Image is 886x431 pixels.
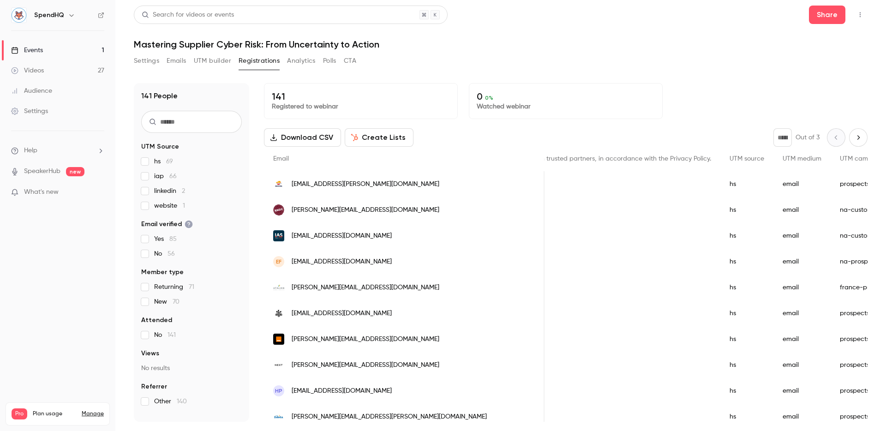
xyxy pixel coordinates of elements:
[141,142,242,406] section: facet-groups
[720,352,773,378] div: hs
[720,326,773,352] div: hs
[177,398,187,405] span: 140
[24,167,60,176] a: SpeakerHub
[82,410,104,418] a: Manage
[154,234,177,244] span: Yes
[292,180,439,189] span: [EMAIL_ADDRESS][PERSON_NAME][DOMAIN_NAME]
[239,54,280,68] button: Registrations
[141,268,184,277] span: Member type
[292,231,392,241] span: [EMAIL_ADDRESS][DOMAIN_NAME]
[273,334,284,345] img: orange.com
[276,257,281,266] span: EF
[783,156,821,162] span: UTM medium
[34,11,64,20] h6: SpendHQ
[141,382,167,391] span: Referrer
[12,8,26,23] img: SpendHQ
[33,410,76,418] span: Plan usage
[720,300,773,326] div: hs
[142,10,234,20] div: Search for videos or events
[773,275,831,300] div: email
[182,188,185,194] span: 2
[154,297,180,306] span: New
[292,205,439,215] span: [PERSON_NAME][EMAIL_ADDRESS][DOMAIN_NAME]
[773,378,831,404] div: email
[773,223,831,249] div: email
[11,86,52,96] div: Audience
[272,91,450,102] p: 141
[849,128,868,147] button: Next page
[24,146,37,156] span: Help
[154,330,176,340] span: No
[485,95,493,101] span: 0 %
[323,54,336,68] button: Polls
[292,283,439,293] span: [PERSON_NAME][EMAIL_ADDRESS][DOMAIN_NAME]
[154,282,194,292] span: Returning
[273,411,284,422] img: davita.com
[477,102,655,111] p: Watched webinar
[173,299,180,305] span: 70
[773,300,831,326] div: email
[141,364,242,373] p: No results
[183,203,185,209] span: 1
[730,156,764,162] span: UTM source
[292,335,439,344] span: [PERSON_NAME][EMAIL_ADDRESS][DOMAIN_NAME]
[134,54,159,68] button: Settings
[773,197,831,223] div: email
[292,360,439,370] span: [PERSON_NAME][EMAIL_ADDRESS][DOMAIN_NAME]
[11,66,44,75] div: Videos
[93,188,104,197] iframe: Noticeable Trigger
[287,54,316,68] button: Analytics
[720,378,773,404] div: hs
[141,220,193,229] span: Email verified
[264,128,341,147] button: Download CSV
[344,54,356,68] button: CTA
[12,408,27,419] span: Pro
[134,39,868,50] h1: Mastering Supplier Cyber Risk: From Uncertainty to Action
[11,46,43,55] div: Events
[141,142,179,151] span: UTM Source
[773,352,831,378] div: email
[154,186,185,196] span: linkedin
[11,107,48,116] div: Settings
[292,386,392,396] span: [EMAIL_ADDRESS][DOMAIN_NAME]
[720,223,773,249] div: hs
[273,156,289,162] span: Email
[773,326,831,352] div: email
[273,359,284,371] img: next.co.uk
[272,102,450,111] p: Registered to webinar
[11,146,104,156] li: help-dropdown-opener
[720,249,773,275] div: hs
[345,128,413,147] button: Create Lists
[275,387,282,395] span: HP
[194,54,231,68] button: UTM builder
[273,308,284,319] img: ubs.com
[141,316,172,325] span: Attended
[809,6,845,24] button: Share
[273,282,284,293] img: atalianworld.com
[840,156,886,162] span: UTM campaign
[292,257,392,267] span: [EMAIL_ADDRESS][DOMAIN_NAME]
[168,251,175,257] span: 56
[773,171,831,197] div: email
[154,249,175,258] span: No
[477,91,655,102] p: 0
[168,332,176,338] span: 141
[154,172,177,181] span: iap
[154,157,173,166] span: hs
[167,54,186,68] button: Emails
[720,197,773,223] div: hs
[66,167,84,176] span: new
[720,275,773,300] div: hs
[720,171,773,197] div: hs
[154,201,185,210] span: website
[720,404,773,430] div: hs
[773,249,831,275] div: email
[141,90,178,102] h1: 141 People
[292,309,392,318] span: [EMAIL_ADDRESS][DOMAIN_NAME]
[154,397,187,406] span: Other
[273,204,284,215] img: rndc-usa.com
[24,187,59,197] span: What's new
[796,133,820,142] p: Out of 3
[273,179,284,190] img: repsol.com
[141,349,159,358] span: Views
